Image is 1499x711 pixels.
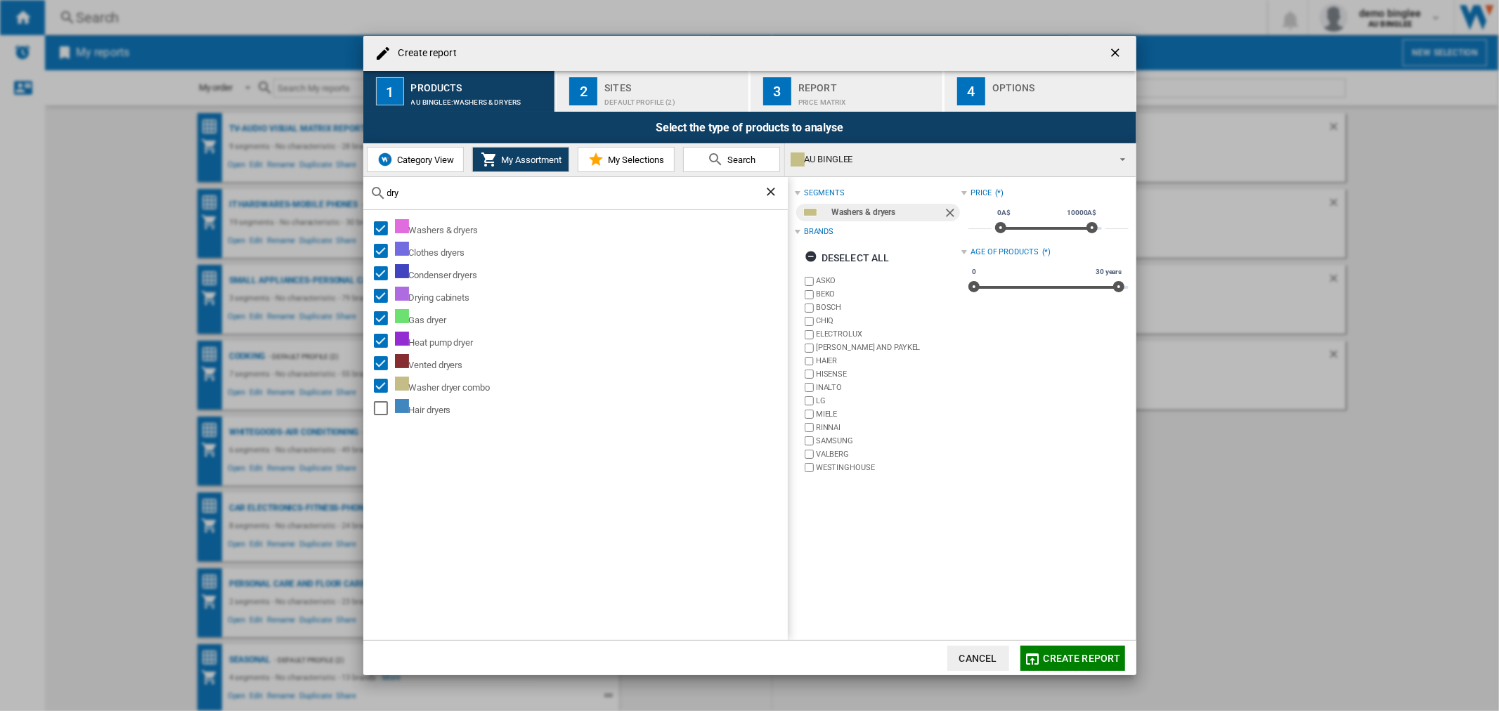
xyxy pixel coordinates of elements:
ng-md-icon: Remove [943,206,960,223]
input: brand.name [805,344,814,353]
input: brand.name [805,277,814,286]
input: brand.name [805,317,814,326]
label: MIELE [816,409,961,419]
input: brand.name [805,410,814,419]
div: Select the type of products to analyse [363,112,1136,143]
div: 4 [957,77,985,105]
ng-md-icon: Clear search [764,185,781,202]
ng-md-icon: getI18NText('BUTTONS.CLOSE_DIALOG') [1108,46,1125,63]
md-checkbox: Select [374,377,395,395]
span: 0A$ [995,207,1013,218]
span: My Assortment [498,155,562,165]
md-checkbox: Select [374,287,395,305]
div: Deselect all [805,245,890,270]
div: Default profile (2) [604,91,743,106]
label: ELECTROLUX [816,329,961,339]
span: Search [724,155,755,165]
input: brand.name [805,357,814,366]
h4: Create report [391,46,457,60]
div: Heat pump dryer [395,332,786,350]
div: Washers & dryers [395,219,786,237]
label: [PERSON_NAME] AND PAYKEL [816,342,961,353]
button: Search [683,147,780,172]
label: CHIQ [816,315,961,326]
input: brand.name [805,330,814,339]
input: brand.name [805,290,814,299]
label: ASKO [816,275,961,286]
span: My Selections [604,155,664,165]
md-checkbox: Select [374,219,395,237]
md-checkbox: Select [374,264,395,282]
div: Clothes dryers [395,242,786,260]
label: INALTO [816,382,961,393]
input: brand.name [805,370,814,379]
md-checkbox: Select [374,309,395,327]
div: Condenser dryers [395,264,786,282]
label: SAMSUNG [816,436,961,446]
div: AU BINGLEE [791,150,1108,169]
label: WESTINGHOUSE [816,462,961,473]
button: Create report [1020,646,1125,671]
md-checkbox: Select [374,399,395,417]
span: Create report [1044,653,1121,664]
label: BEKO [816,289,961,299]
div: Price Matrix [798,91,937,106]
div: Sites [604,77,743,91]
div: Washers & dryers [831,204,943,221]
div: Hair dryers [395,399,786,417]
div: Products [411,77,550,91]
div: 1 [376,77,404,105]
span: 10000A$ [1065,207,1098,218]
input: brand.name [805,436,814,445]
button: Category View [367,147,464,172]
div: Drying cabinets [395,287,786,305]
md-checkbox: Select [374,242,395,260]
button: getI18NText('BUTTONS.CLOSE_DIALOG') [1103,39,1131,67]
div: Vented dryers [395,354,786,372]
img: wiser-icon-blue.png [377,151,394,168]
input: brand.name [805,396,814,405]
md-checkbox: Select [374,332,395,350]
button: My Assortment [472,147,569,172]
span: 0 [970,266,978,278]
div: segments [804,188,845,199]
button: 4 Options [945,71,1136,112]
div: Price [971,188,992,199]
input: Search in Sites [387,188,764,198]
label: LG [816,396,961,406]
input: brand.name [805,463,814,472]
div: Gas dryer [395,309,786,327]
button: My Selections [578,147,675,172]
button: 1 Products AU BINGLEE:Washers & dryers [363,71,557,112]
label: VALBERG [816,449,961,459]
div: Options [992,77,1131,91]
div: 3 [763,77,791,105]
span: 30 years [1094,266,1124,278]
div: Report [798,77,937,91]
button: 3 Report Price Matrix [751,71,944,112]
div: Age of products [971,247,1039,258]
label: HAIER [816,355,961,366]
div: AU BINGLEE:Washers & dryers [411,91,550,106]
span: Category View [394,155,454,165]
md-checkbox: Select [374,354,395,372]
div: Brands [804,226,833,237]
label: BOSCH [816,302,961,313]
input: brand.name [805,450,814,459]
button: 2 Sites Default profile (2) [557,71,750,112]
div: Washer dryer combo [395,377,786,395]
button: Deselect all [800,245,894,270]
label: HISENSE [816,369,961,379]
input: brand.name [805,304,814,313]
label: RINNAI [816,422,961,433]
input: brand.name [805,423,814,432]
div: 2 [569,77,597,105]
button: Cancel [947,646,1009,671]
input: brand.name [805,383,814,392]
